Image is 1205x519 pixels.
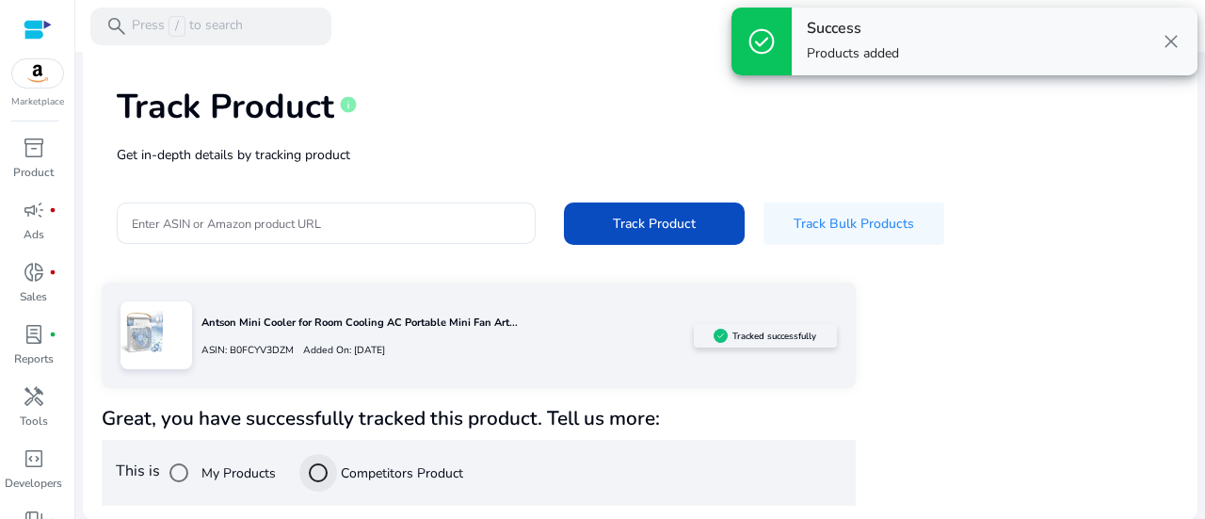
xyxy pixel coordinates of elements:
button: Track Product [564,203,745,245]
p: Product [13,164,54,181]
p: Products added [807,44,899,63]
h4: Great, you have successfully tracked this product. Tell us more: [102,407,856,430]
span: inventory_2 [23,137,45,159]
p: Developers [5,475,62,492]
p: ASIN: B0FCYV3DZM [201,343,294,358]
p: Added On: [DATE] [294,343,385,358]
p: Reports [14,350,54,367]
h5: Tracked successfully [732,331,816,342]
span: handyman [23,385,45,408]
button: Track Bulk Products [763,203,944,245]
span: campaign [23,199,45,221]
h1: Track Product [117,87,334,127]
p: Ads [24,226,44,243]
h4: Success [807,20,899,38]
span: info [339,95,358,114]
span: / [169,16,185,37]
div: This is [102,440,856,506]
span: fiber_manual_record [49,268,56,276]
span: donut_small [23,261,45,284]
span: fiber_manual_record [49,331,56,338]
span: close [1160,30,1182,53]
span: check_circle [747,26,777,57]
p: Sales [20,288,47,305]
span: lab_profile [23,323,45,346]
p: Press to search [132,16,243,37]
span: fiber_manual_record [49,206,56,214]
label: My Products [198,463,276,483]
span: Track Product [613,214,696,234]
p: Antson Mini Cooler for Room Cooling AC Portable Mini Fan Art... [201,316,694,332]
img: sellerapp_active [714,329,728,343]
span: code_blocks [23,447,45,470]
p: Tools [20,413,48,430]
img: 61rvkHxRmrL.jpg [120,311,163,353]
span: search [105,15,128,38]
label: Competitors Product [337,463,463,483]
span: Track Bulk Products [794,214,914,234]
img: amazon.svg [12,59,63,88]
p: Get in-depth details by tracking product [117,145,1164,165]
p: Marketplace [11,95,64,109]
